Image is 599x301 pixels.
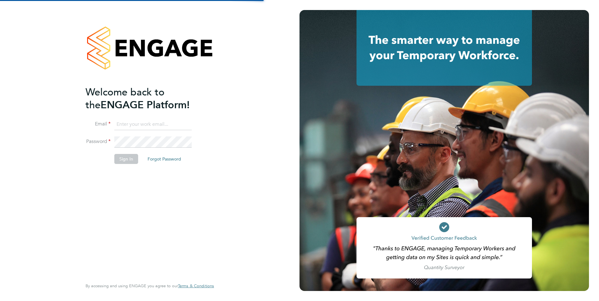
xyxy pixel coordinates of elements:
span: Terms & Conditions [178,283,214,288]
h2: ENGAGE Platform! [86,86,208,111]
span: Welcome back to the [86,86,164,111]
label: Email [86,121,111,127]
button: Sign In [114,154,138,164]
span: By accessing and using ENGAGE you agree to our [86,283,214,288]
label: Password [86,138,111,145]
a: Terms & Conditions [178,283,214,288]
button: Forgot Password [143,154,186,164]
input: Enter your work email... [114,119,192,130]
